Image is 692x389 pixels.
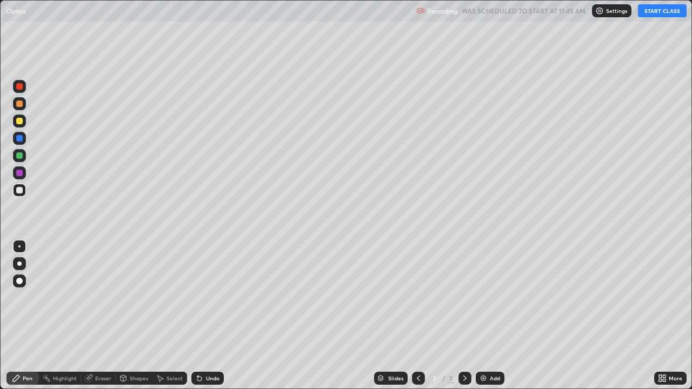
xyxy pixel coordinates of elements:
div: Slides [388,375,403,381]
img: add-slide-button [479,374,488,383]
div: Select [167,375,183,381]
div: More [669,375,682,381]
p: Optics [6,6,25,15]
div: Shapes [130,375,148,381]
img: class-settings-icons [595,6,604,15]
div: Eraser [95,375,111,381]
img: recording.375f2c34.svg [416,6,425,15]
div: / [442,375,445,381]
div: Highlight [53,375,77,381]
p: Settings [606,8,627,14]
div: 3 [429,375,440,381]
div: 3 [448,373,454,383]
div: Undo [206,375,219,381]
div: Pen [23,375,32,381]
h5: WAS SCHEDULED TO START AT 11:45 AM [462,6,585,16]
p: Recording [427,7,457,15]
button: START CLASS [638,4,687,17]
div: Add [490,375,500,381]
